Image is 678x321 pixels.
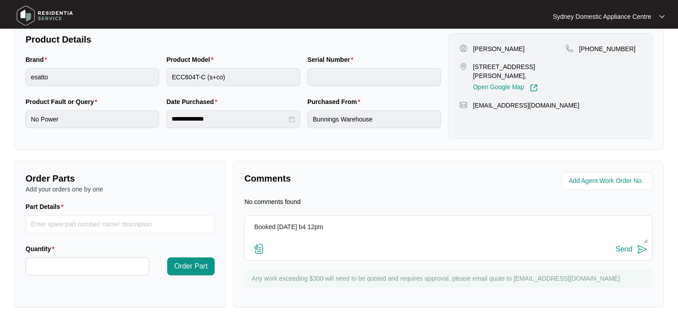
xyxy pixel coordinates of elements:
[174,261,208,272] span: Order Part
[172,114,286,124] input: Date Purchased
[473,44,524,53] p: [PERSON_NAME]
[307,68,441,86] input: Serial Number
[473,101,579,110] p: [EMAIL_ADDRESS][DOMAIN_NAME]
[579,44,635,53] p: [PHONE_NUMBER]
[166,55,217,64] label: Product Model
[26,172,215,185] p: Order Parts
[459,101,467,109] img: map-pin
[26,185,215,194] p: Add your orders one by one
[307,110,441,128] input: Purchased From
[244,172,442,185] p: Comments
[251,274,648,283] p: Any work exceeding $300 will need to be quoted and requires approval, please email quote to [EMAI...
[244,197,300,206] p: No comments found
[566,44,574,52] img: map-pin
[249,220,648,243] textarea: Booked [DATE] b4 12pm
[26,258,149,275] input: Quantity
[553,12,651,21] p: Sydney Domestic Appliance Centre
[569,176,647,187] input: Add Agent Work Order No.
[307,97,364,106] label: Purchased From
[26,55,51,64] label: Brand
[26,97,101,106] label: Product Fault or Query
[167,257,215,275] button: Order Part
[26,244,58,253] label: Quantity
[254,243,264,254] img: file-attachment-doc.svg
[473,84,537,92] a: Open Google Map
[13,2,76,29] img: residentia service logo
[26,202,67,211] label: Part Details
[166,68,300,86] input: Product Model
[459,62,467,70] img: map-pin
[530,84,538,92] img: Link-External
[26,68,159,86] input: Brand
[616,243,648,256] button: Send
[26,33,441,46] p: Product Details
[616,245,632,253] div: Send
[637,244,648,255] img: send-icon.svg
[307,55,357,64] label: Serial Number
[26,215,215,233] input: Part Details
[459,44,467,52] img: user-pin
[659,14,665,19] img: dropdown arrow
[166,97,220,106] label: Date Purchased
[26,110,159,128] input: Product Fault or Query
[473,62,566,80] p: [STREET_ADDRESS][PERSON_NAME],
